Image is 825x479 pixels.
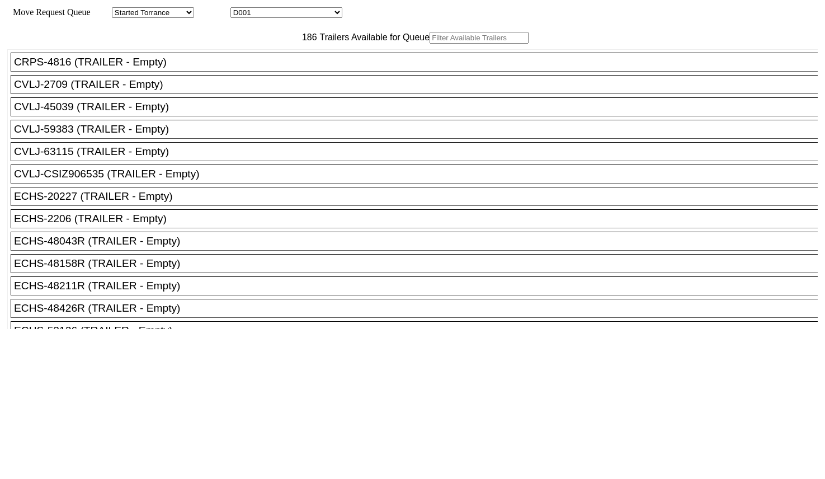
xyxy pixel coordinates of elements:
[14,302,824,314] div: ECHS-48426R (TRAILER - Empty)
[14,280,824,292] div: ECHS-48211R (TRAILER - Empty)
[14,325,824,337] div: ECHS-53126 (TRAILER - Empty)
[14,190,824,203] div: ECHS-20227 (TRAILER - Empty)
[14,168,824,180] div: CVLJ-CSIZ906535 (TRAILER - Empty)
[14,235,824,247] div: ECHS-48043R (TRAILER - Empty)
[14,257,824,270] div: ECHS-48158R (TRAILER - Empty)
[317,32,430,42] span: Trailers Available for Queue
[14,56,824,68] div: CRPS-4816 (TRAILER - Empty)
[14,101,824,113] div: CVLJ-45039 (TRAILER - Empty)
[14,145,824,158] div: CVLJ-63115 (TRAILER - Empty)
[14,213,824,225] div: ECHS-2206 (TRAILER - Empty)
[14,123,824,135] div: CVLJ-59383 (TRAILER - Empty)
[14,78,824,91] div: CVLJ-2709 (TRAILER - Empty)
[92,7,110,17] span: Area
[296,32,317,42] span: 186
[430,32,529,44] input: Filter Available Trailers
[7,7,91,17] span: Move Request Queue
[196,7,228,17] span: Location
